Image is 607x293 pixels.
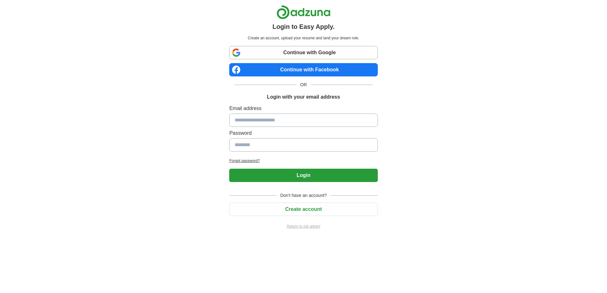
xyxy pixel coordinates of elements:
h1: Login with your email address [267,93,340,101]
label: Password [229,129,377,137]
span: OR [297,81,311,88]
h1: Login to Easy Apply. [272,22,335,31]
p: Create an account, upload your resume and land your dream role. [230,35,376,41]
span: Don't have an account? [277,192,331,199]
a: Return to job advert [229,224,377,229]
label: Email address [229,105,377,112]
img: Adzuna logo [277,5,330,19]
a: Forgot password? [229,158,377,164]
a: Continue with Google [229,46,377,59]
a: Create account [229,206,377,212]
button: Create account [229,203,377,216]
button: Login [229,169,377,182]
a: Continue with Facebook [229,63,377,76]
